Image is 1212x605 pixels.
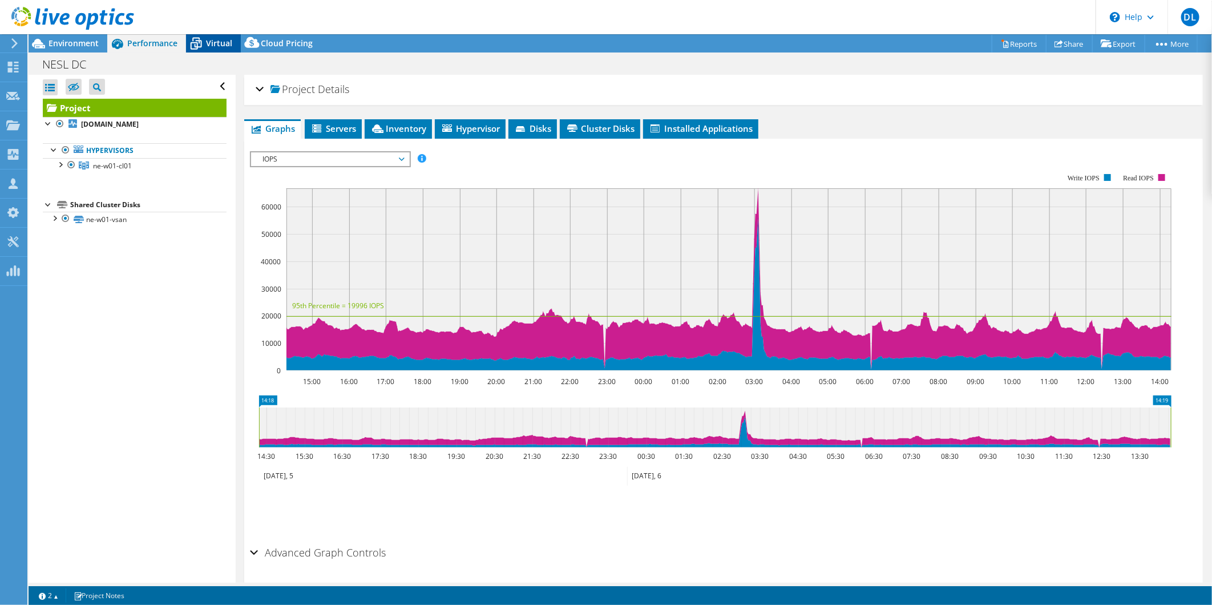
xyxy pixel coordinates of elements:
[782,377,800,386] text: 04:00
[261,338,281,348] text: 10000
[930,377,947,386] text: 08:00
[598,377,616,386] text: 23:00
[409,451,427,461] text: 18:30
[1181,8,1199,26] span: DL
[1093,451,1110,461] text: 12:30
[709,377,726,386] text: 02:00
[1114,377,1132,386] text: 13:00
[261,202,281,212] text: 60000
[414,377,431,386] text: 18:00
[524,377,542,386] text: 21:00
[257,451,275,461] text: 14:30
[561,377,579,386] text: 22:00
[789,451,807,461] text: 04:30
[303,377,321,386] text: 15:00
[487,377,505,386] text: 20:00
[250,541,386,564] h2: Advanced Graph Controls
[333,451,351,461] text: 16:30
[43,143,227,158] a: Hypervisors
[1145,35,1198,53] a: More
[486,451,503,461] text: 20:30
[523,451,541,461] text: 21:30
[1017,451,1035,461] text: 10:30
[856,377,874,386] text: 06:00
[1068,174,1100,182] text: Write IOPS
[514,123,551,134] span: Disks
[451,377,468,386] text: 19:00
[1092,35,1145,53] a: Export
[250,123,295,134] span: Graphs
[713,451,731,461] text: 02:30
[31,588,66,603] a: 2
[370,123,426,134] span: Inventory
[941,451,959,461] text: 08:30
[261,284,281,294] text: 30000
[377,377,394,386] text: 17:00
[292,301,384,310] text: 95th Percentile = 19996 IOPS
[1055,451,1073,461] text: 11:30
[340,377,358,386] text: 16:00
[1040,377,1058,386] text: 11:00
[675,451,693,461] text: 01:30
[992,35,1047,53] a: Reports
[903,451,920,461] text: 07:30
[261,311,281,321] text: 20000
[745,377,763,386] text: 03:00
[1077,377,1094,386] text: 12:00
[967,377,984,386] text: 09:00
[599,451,617,461] text: 23:30
[649,123,753,134] span: Installed Applications
[1003,377,1021,386] text: 10:00
[310,123,356,134] span: Servers
[296,451,313,461] text: 15:30
[43,158,227,173] a: ne-w01-cl01
[81,119,139,129] b: [DOMAIN_NAME]
[270,84,315,95] span: Project
[261,257,281,267] text: 40000
[66,588,132,603] a: Project Notes
[261,229,281,239] text: 50000
[1110,12,1120,22] svg: \n
[561,451,579,461] text: 22:30
[277,366,281,376] text: 0
[70,198,227,212] div: Shared Cluster Disks
[257,152,403,166] span: IOPS
[892,377,910,386] text: 07:00
[127,38,177,49] span: Performance
[371,451,389,461] text: 17:30
[979,451,997,461] text: 09:30
[43,212,227,227] a: ne-w01-vsan
[441,123,500,134] span: Hypervisor
[206,38,232,49] span: Virtual
[43,99,227,117] a: Project
[1131,451,1149,461] text: 13:30
[318,82,349,96] span: Details
[1123,174,1154,182] text: Read IOPS
[447,451,465,461] text: 19:30
[819,377,837,386] text: 05:00
[1046,35,1093,53] a: Share
[37,58,104,71] h1: NESL DC
[43,117,227,132] a: [DOMAIN_NAME]
[1151,377,1169,386] text: 14:00
[93,161,132,171] span: ne-w01-cl01
[751,451,769,461] text: 03:30
[672,377,689,386] text: 01:00
[565,123,635,134] span: Cluster Disks
[261,38,313,49] span: Cloud Pricing
[49,38,99,49] span: Environment
[635,377,652,386] text: 00:00
[865,451,883,461] text: 06:30
[637,451,655,461] text: 00:30
[827,451,845,461] text: 05:30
